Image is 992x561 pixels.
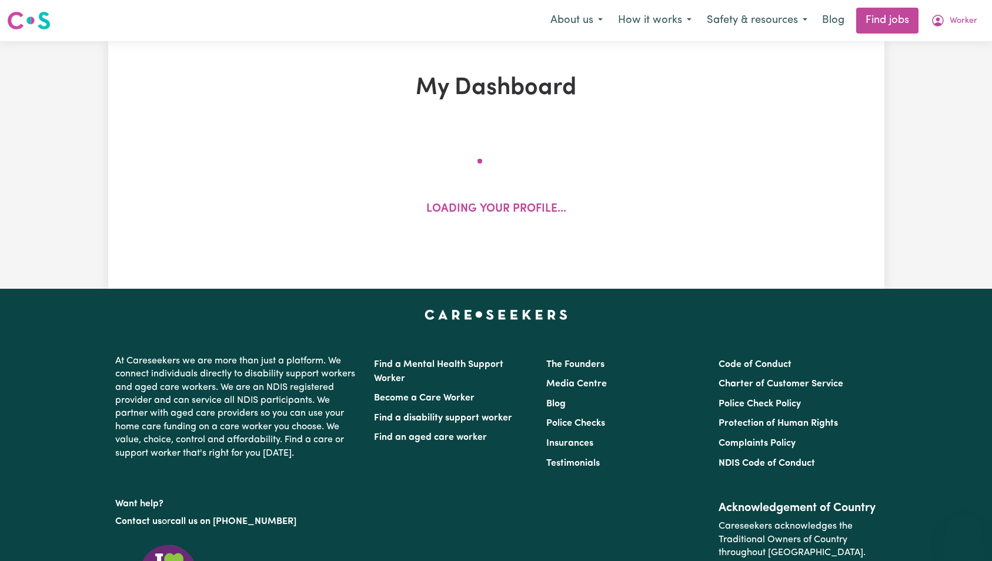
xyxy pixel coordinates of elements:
[950,15,977,28] span: Worker
[719,459,815,468] a: NDIS Code of Conduct
[546,419,605,428] a: Police Checks
[115,517,162,526] a: Contact us
[546,459,600,468] a: Testimonials
[719,439,796,448] a: Complaints Policy
[945,514,983,552] iframe: Button to launch messaging window
[7,7,51,34] a: Careseekers logo
[115,493,360,510] p: Want help?
[610,8,699,33] button: How it works
[171,517,296,526] a: call us on [PHONE_NUMBER]
[374,413,512,423] a: Find a disability support worker
[719,501,877,515] h2: Acknowledgement of Country
[426,201,566,218] p: Loading your profile...
[374,433,487,442] a: Find an aged care worker
[546,399,566,409] a: Blog
[7,10,51,31] img: Careseekers logo
[374,360,503,383] a: Find a Mental Health Support Worker
[543,8,610,33] button: About us
[546,379,607,389] a: Media Centre
[425,310,567,319] a: Careseekers home page
[719,379,843,389] a: Charter of Customer Service
[115,510,360,533] p: or
[699,8,815,33] button: Safety & resources
[815,8,851,34] a: Blog
[546,439,593,448] a: Insurances
[923,8,985,33] button: My Account
[115,350,360,465] p: At Careseekers we are more than just a platform. We connect individuals directly to disability su...
[719,419,838,428] a: Protection of Human Rights
[374,393,475,403] a: Become a Care Worker
[856,8,918,34] a: Find jobs
[546,360,604,369] a: The Founders
[719,399,801,409] a: Police Check Policy
[719,360,791,369] a: Code of Conduct
[245,74,748,102] h1: My Dashboard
